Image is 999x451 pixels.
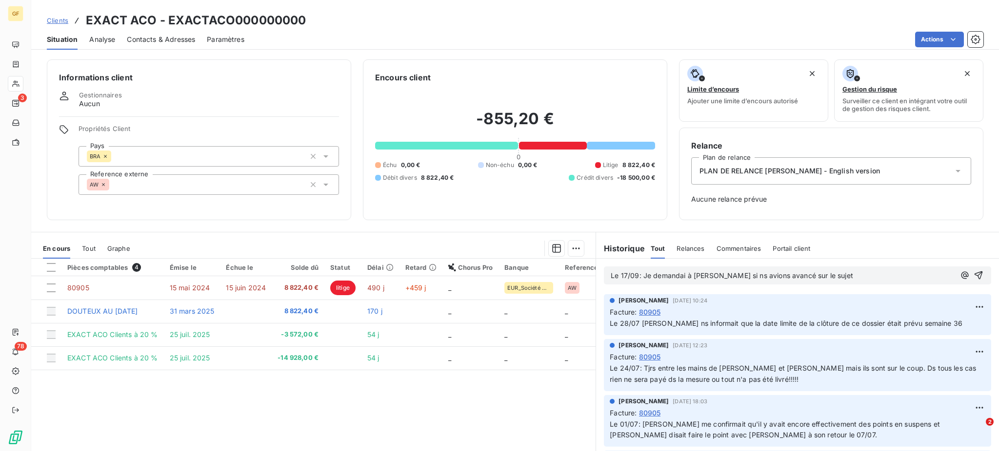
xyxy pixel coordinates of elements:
span: En cours [43,244,70,252]
span: _ [448,283,451,292]
input: Ajouter une valeur [111,152,119,161]
button: Gestion du risqueSurveiller ce client en intégrant votre outil de gestion des risques client. [834,59,983,122]
span: Facture : [610,307,637,317]
div: Pièces comptables [67,263,158,272]
span: 54 j [367,354,380,362]
span: Échu [383,161,397,169]
div: Banque [504,263,553,271]
span: Tout [82,244,96,252]
span: Non-échu [486,161,514,169]
span: Analyse [89,35,115,44]
span: 0 [517,153,520,161]
span: [PERSON_NAME] [619,296,669,305]
button: Actions [915,32,964,47]
span: 0,00 € [518,161,538,169]
span: Crédit divers [577,173,613,182]
div: Solde dû [278,263,319,271]
span: 80905 [639,352,661,362]
span: Commentaires [717,244,761,252]
img: Logo LeanPay [8,430,23,445]
span: 78 [15,342,27,351]
span: Tout [651,244,665,252]
span: [DATE] 12:23 [673,342,707,348]
input: Ajouter une valeur [109,180,117,189]
span: Relances [677,244,704,252]
span: Contacts & Adresses [127,35,195,44]
span: 25 juil. 2025 [170,330,210,338]
span: Le 17/09: Je demandai à [PERSON_NAME] si ns avions avancé sur le sujet [611,271,853,280]
span: _ [565,330,568,338]
span: _ [448,330,451,338]
span: 15 mai 2024 [170,283,210,292]
button: Limite d’encoursAjouter une limite d’encours autorisé [679,59,828,122]
span: _ [448,354,451,362]
div: Échue le [226,263,266,271]
h6: Historique [596,243,645,254]
span: BRA [90,153,100,159]
div: Émise le [170,263,215,271]
span: Clients [47,17,68,24]
span: -3 572,00 € [278,330,319,339]
span: Graphe [107,244,130,252]
span: Surveiller ce client en intégrant votre outil de gestion des risques client. [842,97,975,113]
iframe: Intercom live chat [966,418,989,441]
div: Chorus Pro [448,263,493,271]
span: 3 [18,94,27,102]
span: 15 juin 2024 [226,283,266,292]
span: [DATE] 10:24 [673,298,707,303]
span: Facture : [610,352,637,362]
span: AW [90,182,99,188]
span: _ [448,307,451,315]
span: 4 [132,263,141,272]
span: Limite d’encours [687,85,739,93]
div: GF [8,6,23,21]
span: Le 01/07: [PERSON_NAME] me confirmait qu'il y avait encore effectivement des points en suspens et... [610,420,942,439]
span: 8 822,40 € [278,306,319,316]
h2: -855,20 € [375,109,655,138]
span: Aucun [79,99,100,109]
span: Portail client [773,244,810,252]
span: [PERSON_NAME] [619,397,669,406]
span: Gestionnaires [79,91,122,99]
span: EUR_Société Générale [507,285,550,291]
a: Clients [47,16,68,25]
span: 8 822,40 € [421,173,454,182]
span: Le 24/07: Tjrs entre les mains de [PERSON_NAME] et [PERSON_NAME] mais ils sont sur le coup. Ds to... [610,364,978,383]
span: 0,00 € [401,161,420,169]
span: Le 28/07 [PERSON_NAME] ns informait que la date limite de la clôture de ce dossier était prévu se... [610,319,962,327]
span: 54 j [367,330,380,338]
span: Litige [603,161,619,169]
span: Gestion du risque [842,85,897,93]
span: 8 822,40 € [278,283,319,293]
span: Ajouter une limite d’encours autorisé [687,97,798,105]
span: _ [504,354,507,362]
span: 170 j [367,307,382,315]
h3: EXACT ACO - EXACTACO000000000 [86,12,306,29]
span: [PERSON_NAME] [619,341,669,350]
span: AW [568,285,577,291]
span: litige [330,281,356,295]
span: 2 [986,418,994,426]
div: Reference externe [565,263,625,271]
span: Facture : [610,408,637,418]
span: 80905 [67,283,89,292]
span: Situation [47,35,78,44]
div: Retard [405,263,437,271]
div: Délai [367,263,394,271]
span: 31 mars 2025 [170,307,215,315]
span: -14 928,00 € [278,353,319,363]
span: _ [565,354,568,362]
span: 25 juil. 2025 [170,354,210,362]
span: _ [565,307,568,315]
span: _ [504,307,507,315]
span: 80905 [639,307,661,317]
div: Statut [330,263,356,271]
span: 490 j [367,283,384,292]
span: Débit divers [383,173,417,182]
h6: Encours client [375,72,431,83]
span: EXACT ACO Clients à 20 % [67,330,158,338]
span: +459 j [405,283,426,292]
span: [DATE] 18:03 [673,398,707,404]
span: 8 822,40 € [622,161,656,169]
h6: Relance [691,140,971,151]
